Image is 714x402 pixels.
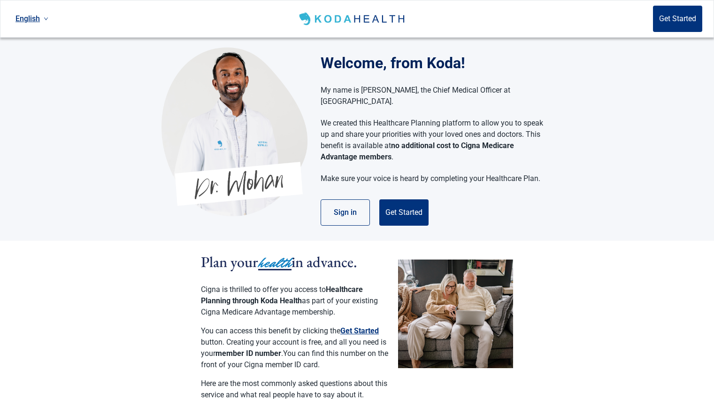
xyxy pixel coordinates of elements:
[398,260,513,368] img: Couple planning their healthcare together
[201,252,258,272] span: Plan your
[292,252,357,272] span: in advance.
[321,141,514,161] strong: no additional cost to Cigna Medicare Advantage members
[161,47,307,216] img: Koda Health
[379,199,429,226] button: Get Started
[201,325,389,370] p: You can access this benefit by clicking the button. Creating your account is free, and all you ne...
[201,378,389,401] p: Here are the most commonly asked questions about this service and what real people have to say ab...
[321,199,370,226] button: Sign in
[12,11,52,26] a: Current language: English
[201,285,326,294] span: Cigna is thrilled to offer you access to
[321,118,544,163] p: We created this Healthcare Planning platform to allow you to speak up and share your priorities w...
[340,325,379,337] button: Get Started
[258,252,292,273] span: health
[215,349,281,358] strong: member ID number
[653,6,702,32] button: Get Started
[297,11,408,26] img: Koda Health
[321,173,544,184] p: Make sure your voice is heard by completing your Healthcare Plan.
[44,16,48,21] span: down
[321,52,553,74] h1: Welcome, from Koda!
[321,85,544,107] p: My name is [PERSON_NAME], the Chief Medical Officer at [GEOGRAPHIC_DATA].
